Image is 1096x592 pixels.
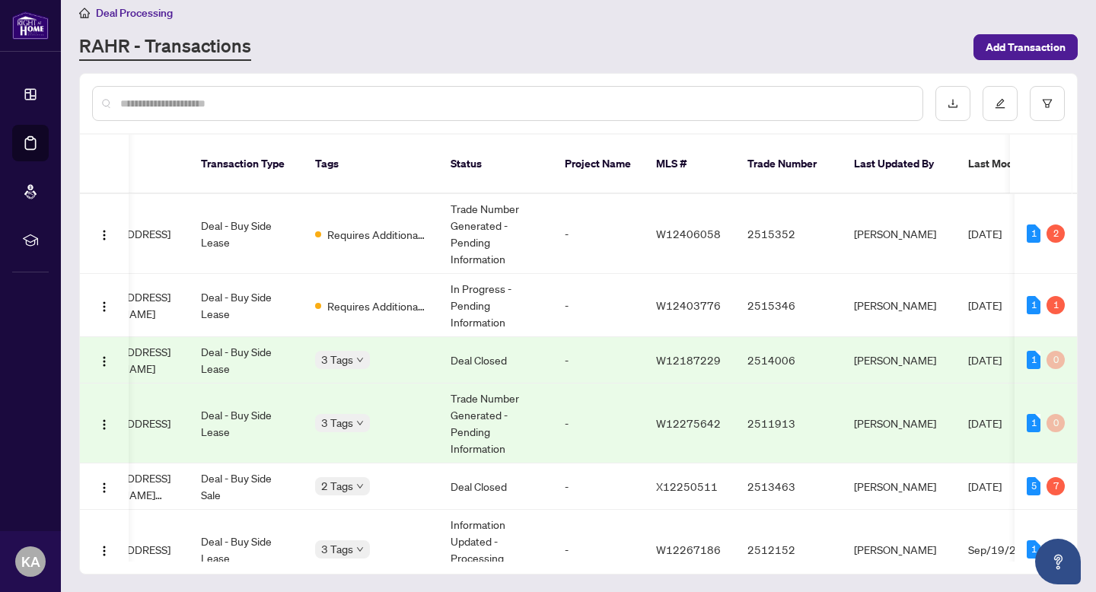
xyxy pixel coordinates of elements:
span: filter [1042,98,1053,109]
span: down [356,482,364,490]
th: Last Updated By [842,135,956,194]
td: 2514006 [735,337,842,384]
button: filter [1030,86,1065,121]
button: Logo [92,411,116,435]
span: W12406058 [656,227,721,240]
td: [PERSON_NAME] [842,194,956,274]
td: Deal - Buy Side Lease [189,194,303,274]
button: edit [983,86,1018,121]
button: Logo [92,348,116,372]
button: Logo [92,474,116,498]
td: Deal - Buy Side Lease [189,510,303,590]
span: Requires Additional Docs [327,226,426,243]
div: 1 [1027,414,1040,432]
span: 2 Tags [321,477,353,495]
button: Logo [92,537,116,562]
button: download [935,86,970,121]
td: Deal - Buy Side Lease [189,337,303,384]
th: Last Modified Date [956,135,1093,194]
td: [PERSON_NAME] [842,337,956,384]
span: Deal Processing [96,6,173,20]
td: [PERSON_NAME] [842,384,956,463]
td: Deal Closed [438,463,553,510]
td: In Progress - Pending Information [438,274,553,337]
div: 0 [1047,414,1065,432]
button: Logo [92,221,116,246]
span: home [79,8,90,18]
td: [PERSON_NAME] [842,463,956,510]
td: Deal - Buy Side Lease [189,384,303,463]
div: 1 [1027,296,1040,314]
td: [PERSON_NAME] [842,274,956,337]
td: - [553,510,644,590]
div: 0 [1047,351,1065,369]
div: 1 [1047,296,1065,314]
img: Logo [98,545,110,557]
span: X12250511 [656,479,718,493]
img: Logo [98,355,110,368]
span: [DATE] [968,298,1002,312]
button: Logo [92,293,116,317]
span: down [356,419,364,427]
span: Sep/19/2025 [968,543,1037,556]
td: 2511913 [735,384,842,463]
span: 3 Tags [321,351,353,368]
td: 2513463 [735,463,842,510]
img: logo [12,11,49,40]
span: Requires Additional Docs [327,298,426,314]
span: W12403776 [656,298,721,312]
td: [PERSON_NAME] [842,510,956,590]
th: Trade Number [735,135,842,194]
span: W12187229 [656,353,721,367]
th: Status [438,135,553,194]
td: - [553,384,644,463]
td: - [553,337,644,384]
div: 2 [1047,224,1065,243]
span: download [948,98,958,109]
td: Deal - Buy Side Lease [189,274,303,337]
span: [DATE] [968,353,1002,367]
div: 1 [1027,540,1040,559]
td: 2512152 [735,510,842,590]
th: MLS # [644,135,735,194]
td: - [553,274,644,337]
span: 3 Tags [321,414,353,431]
th: Project Name [553,135,644,194]
span: KA [21,551,40,572]
span: [DATE] [968,227,1002,240]
span: 3 Tags [321,540,353,558]
span: down [356,356,364,364]
img: Logo [98,419,110,431]
img: Logo [98,482,110,494]
td: - [553,463,644,510]
img: Logo [98,301,110,313]
div: 5 [1027,477,1040,495]
div: 7 [1047,477,1065,495]
td: Information Updated - Processing Pending [438,510,553,590]
div: 1 [1027,351,1040,369]
span: W12267186 [656,543,721,556]
span: [DATE] [968,479,1002,493]
span: Add Transaction [986,35,1066,59]
span: [DATE] [968,416,1002,430]
td: Deal Closed [438,337,553,384]
span: Last Modified Date [968,155,1061,172]
td: - [553,194,644,274]
th: Transaction Type [189,135,303,194]
span: edit [995,98,1005,109]
button: Open asap [1035,539,1081,584]
span: down [356,546,364,553]
td: 2515352 [735,194,842,274]
td: Trade Number Generated - Pending Information [438,194,553,274]
span: W12275642 [656,416,721,430]
td: 2515346 [735,274,842,337]
div: 1 [1027,224,1040,243]
td: Trade Number Generated - Pending Information [438,384,553,463]
th: Tags [303,135,438,194]
td: Deal - Buy Side Sale [189,463,303,510]
a: RAHR - Transactions [79,33,251,61]
button: Add Transaction [973,34,1078,60]
img: Logo [98,229,110,241]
